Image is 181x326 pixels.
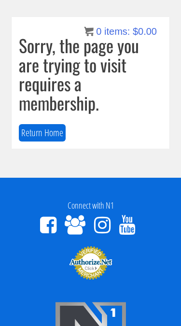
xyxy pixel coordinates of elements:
a: 0 items: $0.00 [84,26,157,37]
h1: Sorry, the page you are trying to visit requires a membership. [19,36,162,112]
h4: Connect with N1 [7,201,174,211]
span: 0 [96,26,101,37]
img: icon11.png [84,27,94,36]
span: $ [133,26,138,37]
bdi: 0.00 [133,26,157,37]
span: items: [104,26,130,37]
img: Authorize.Net Merchant - Click to Verify [69,245,112,280]
button: Return Home [19,124,66,142]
